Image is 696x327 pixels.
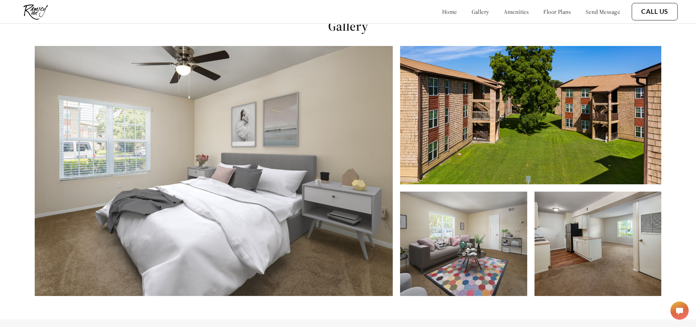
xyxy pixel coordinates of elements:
img: Greenery [400,46,661,184]
button: Call Us [632,3,678,20]
a: home [442,8,457,15]
img: Open Floorplan [535,192,661,296]
img: Furnished Bedroom [35,46,393,296]
a: amenities [504,8,529,15]
a: send message [586,8,620,15]
img: ramsey_run_logo.jpg [18,2,53,22]
img: Large Living Room [400,192,527,296]
a: Call Us [641,8,668,16]
a: gallery [472,8,489,15]
a: floor plans [543,8,571,15]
